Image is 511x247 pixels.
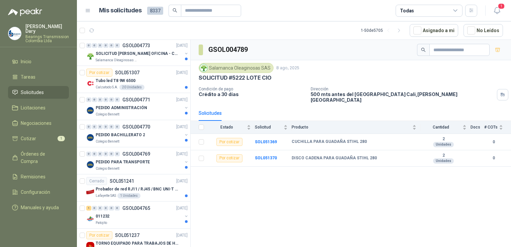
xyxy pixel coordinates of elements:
p: Colegio Bennett [96,112,119,117]
p: Colegio Bennett [96,166,119,171]
div: Por cotizar [216,154,242,162]
button: 1 [491,5,503,17]
div: 0 [103,43,108,48]
a: 0 0 0 0 0 0 GSOL004770[DATE] Company LogoPEDIDO BACHILLERATO 2Colegio Bennett [86,123,189,144]
div: Unidades [433,158,454,164]
span: Producto [292,125,411,130]
span: Licitaciones [21,104,45,111]
a: Por cotizarSOL051307[DATE] Company LogoTubo led T8 9W 6500Calzatodo S.A.20 Unidades [77,66,190,93]
button: No Leídos [464,24,503,37]
p: GSOL004770 [122,125,150,129]
p: [DATE] [176,232,188,239]
span: # COTs [484,125,498,130]
div: 0 [92,97,97,102]
span: Estado [208,125,245,130]
a: Manuales y ayuda [8,201,69,214]
a: Tareas [8,71,69,83]
div: 0 [109,125,114,129]
div: Unidades [433,142,454,147]
a: 0 0 0 0 0 0 GSOL004769[DATE] Company LogoPEDIDO PARA TRANSPORTEColegio Bennett [86,150,189,171]
div: 0 [109,43,114,48]
div: 0 [115,97,120,102]
span: Remisiones [21,173,45,180]
span: 1 [498,3,505,9]
p: TORNO EQUIPADO PARA TRABAJOS DE HASTA 1 METRO DE PRIMER O SEGUNDA MANO [96,240,179,247]
p: [DATE] [176,151,188,157]
a: CerradoSOL051241[DATE] Company LogoProbador de red RJ11 / RJ45 / BNC UNI-T (UT681C-UT681L)Lafayet... [77,174,190,201]
p: [DATE] [176,97,188,103]
div: 0 [92,125,97,129]
div: 0 [92,206,97,211]
p: 500 mts antes del [GEOGRAPHIC_DATA] Cali , [PERSON_NAME][GEOGRAPHIC_DATA] [311,91,495,103]
img: Company Logo [86,215,94,223]
a: SOL051369 [255,140,277,144]
div: 0 [115,152,120,156]
span: Solicitudes [21,89,44,96]
p: Crédito a 30 días [199,91,305,97]
div: 0 [98,97,103,102]
span: Manuales y ayuda [21,204,59,211]
p: 011232 [96,213,109,220]
div: 0 [115,125,120,129]
th: Cantidad [420,121,471,134]
p: Condición de pago [199,87,305,91]
div: 0 [103,206,108,211]
div: 0 [98,206,103,211]
a: SOL051370 [255,156,277,160]
p: SOL051307 [115,70,139,75]
p: [DATE] [176,124,188,130]
p: Bearings Transmission Colombia Ltda [25,35,69,43]
p: Colegio Bennett [96,139,119,144]
h3: GSOL004789 [208,45,249,55]
div: 0 [103,152,108,156]
div: 0 [86,43,91,48]
span: Inicio [21,58,31,65]
b: DISCO CADENA PARA GUADAÑA STIHL 280 [292,156,377,161]
p: [PERSON_NAME] Dary [25,24,69,33]
p: SOLICITUD [PERSON_NAME] OFICINA - CALI [96,51,179,57]
span: 1 [58,136,65,141]
a: Negociaciones [8,117,69,130]
img: Company Logo [8,27,21,40]
img: Company Logo [86,79,94,87]
p: SOLICITUD #5222 LOTE CIO [199,74,272,81]
div: 20 Unidades [119,85,144,90]
div: Por cotizar [86,231,112,239]
span: 8337 [147,7,163,15]
p: Patojito [96,220,107,226]
p: [DATE] [176,178,188,184]
span: search [421,48,426,52]
span: search [173,8,177,13]
a: Remisiones [8,170,69,183]
div: 0 [115,43,120,48]
th: Solicitud [255,121,292,134]
img: Company Logo [86,52,94,60]
b: CUCHILLA PARA GUADAÑA STIHL 280 [292,139,367,145]
p: GSOL004765 [122,206,150,211]
p: [DATE] [176,43,188,49]
div: 0 [86,152,91,156]
th: Docs [471,121,484,134]
p: SOL051241 [110,179,134,183]
p: GSOL004769 [122,152,150,156]
span: Cantidad [420,125,461,130]
a: 0 0 0 0 0 0 GSOL004771[DATE] Company LogoPEDIDO ADMINISTRACIÓNColegio Bennett [86,96,189,117]
img: Company Logo [200,64,207,72]
p: PEDIDO ADMINISTRACIÓN [96,105,147,111]
div: 0 [115,206,120,211]
div: 0 [86,97,91,102]
img: Logo peakr [8,8,42,16]
b: 2 [420,153,467,158]
a: Cotizar1 [8,132,69,145]
a: Solicitudes [8,86,69,99]
div: 0 [103,125,108,129]
p: Tubo led T8 9W 6500 [96,78,135,84]
img: Company Logo [86,161,94,169]
img: Company Logo [86,134,94,142]
p: [DATE] [176,70,188,76]
p: PEDIDO BACHILLERATO 2 [96,132,145,138]
div: 0 [109,206,114,211]
div: 0 [92,43,97,48]
div: Por cotizar [216,138,242,146]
